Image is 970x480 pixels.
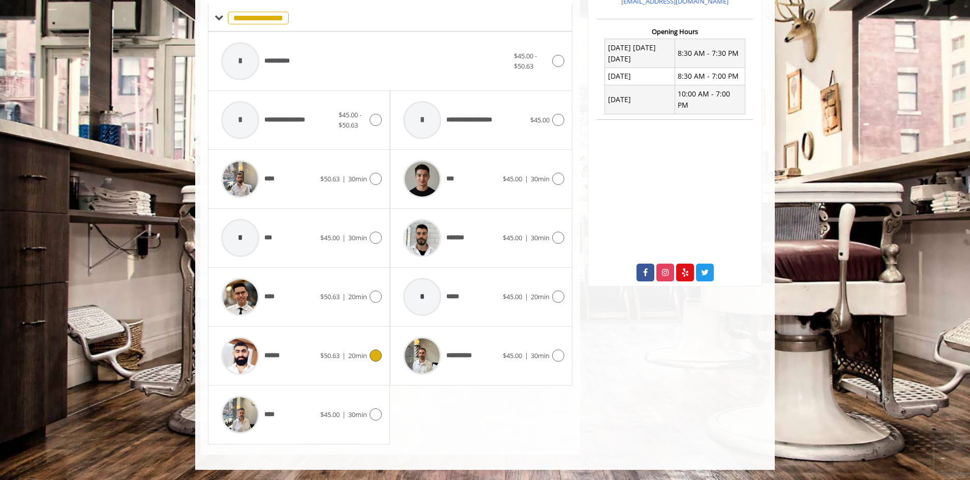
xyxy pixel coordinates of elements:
td: [DATE] [605,85,675,114]
span: | [342,174,346,183]
span: 30min [531,351,550,360]
span: $45.00 [320,233,340,242]
span: 20min [531,292,550,301]
span: $45.00 - $50.63 [514,51,537,71]
span: 30min [348,410,367,419]
td: 8:30 AM - 7:00 PM [675,68,745,85]
span: $45.00 [503,233,522,242]
span: | [342,292,346,301]
td: 8:30 AM - 7:30 PM [675,39,745,68]
span: | [525,351,528,360]
span: 20min [348,351,367,360]
span: $45.00 [503,351,522,360]
span: $45.00 [530,115,550,124]
span: | [525,233,528,242]
span: 30min [348,174,367,183]
td: 10:00 AM - 7:00 PM [675,85,745,114]
td: [DATE] [DATE] [DATE] [605,39,675,68]
span: | [525,292,528,301]
span: $45.00 [503,174,522,183]
span: $50.63 [320,351,340,360]
span: 20min [348,292,367,301]
span: $50.63 [320,292,340,301]
span: 30min [348,233,367,242]
span: | [525,174,528,183]
td: [DATE] [605,68,675,85]
span: $45.00 - $50.63 [339,110,361,130]
span: | [342,410,346,419]
span: | [342,351,346,360]
span: $45.00 [320,410,340,419]
span: 30min [531,233,550,242]
span: $50.63 [320,174,340,183]
span: 30min [531,174,550,183]
h3: Opening Hours [597,28,753,35]
span: | [342,233,346,242]
span: $45.00 [503,292,522,301]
